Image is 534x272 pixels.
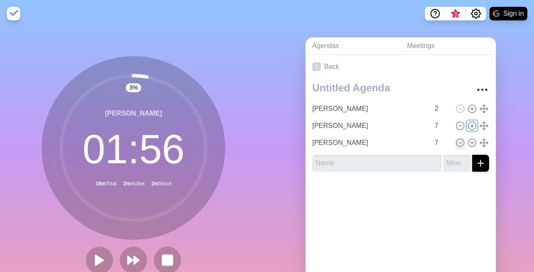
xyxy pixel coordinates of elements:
[7,7,20,20] img: timeblocks logo
[445,7,466,20] button: What’s new
[466,7,486,20] button: Settings
[400,37,496,55] a: Meetings
[431,100,452,117] input: Mins
[474,81,491,98] button: More
[425,7,445,20] button: Help
[309,117,429,134] input: Name
[309,134,429,151] input: Name
[443,155,470,172] input: Mins
[431,134,452,151] input: Mins
[312,155,441,172] input: Name
[493,10,500,17] img: google logo
[489,7,527,20] button: Sign in
[452,11,459,17] span: 3
[305,55,496,79] a: Back
[431,117,452,134] input: Mins
[309,100,429,117] input: Name
[305,37,400,55] a: Agendas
